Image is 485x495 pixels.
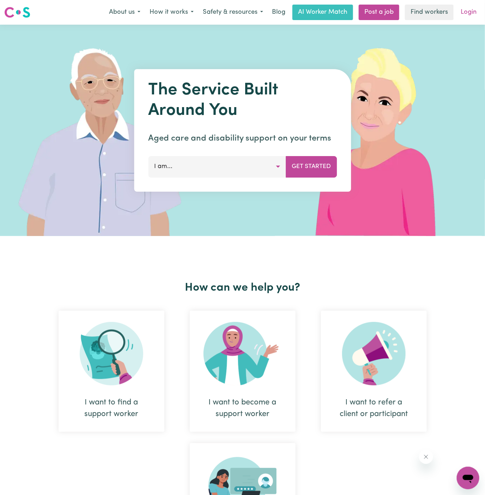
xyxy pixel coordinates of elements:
[46,281,439,295] h2: How can we help you?
[198,5,268,20] button: Safety & resources
[4,5,43,11] span: Need any help?
[419,450,433,464] iframe: Close message
[104,5,145,20] button: About us
[207,397,279,420] div: I want to become a support worker
[292,5,353,20] a: AI Worker Match
[190,311,296,432] div: I want to become a support worker
[457,467,479,489] iframe: Button to launch messaging window
[4,6,30,19] img: Careseekers logo
[148,132,337,145] p: Aged care and disability support on your terms
[359,5,399,20] a: Post a job
[268,5,290,20] a: Blog
[80,322,143,385] img: Search
[148,80,337,121] h1: The Service Built Around You
[338,397,410,420] div: I want to refer a client or participant
[145,5,198,20] button: How it works
[75,397,147,420] div: I want to find a support worker
[286,156,337,177] button: Get Started
[321,311,427,432] div: I want to refer a client or participant
[456,5,481,20] a: Login
[342,322,406,385] img: Refer
[148,156,286,177] button: I am...
[59,311,164,432] div: I want to find a support worker
[4,4,30,20] a: Careseekers logo
[405,5,454,20] a: Find workers
[204,322,282,385] img: Become Worker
